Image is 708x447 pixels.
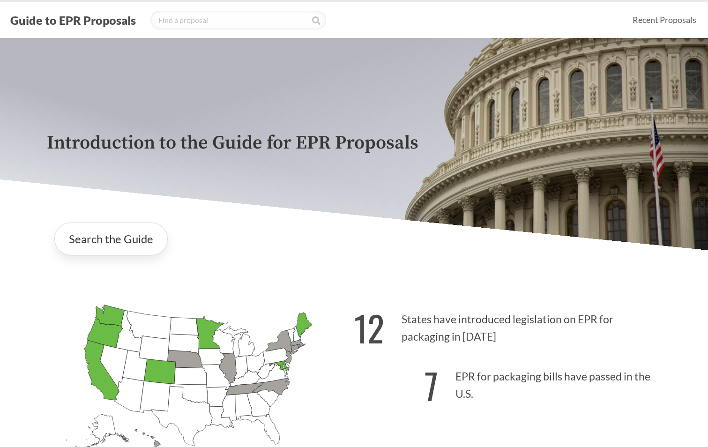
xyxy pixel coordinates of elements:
strong: 7 [425,359,438,411]
p: EPR for packaging bills have passed in the U.S. [354,354,662,411]
button: Guide to EPR Proposals [7,13,139,28]
a: Search the Guide [54,223,168,255]
input: Find a proposal [150,11,326,30]
p: States have introduced legislation on EPR for packaging in [DATE] [354,297,662,354]
p: Introduction to the Guide for EPR Proposals [47,133,662,154]
a: Recent Proposals [628,9,701,30]
strong: 12 [354,302,384,354]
